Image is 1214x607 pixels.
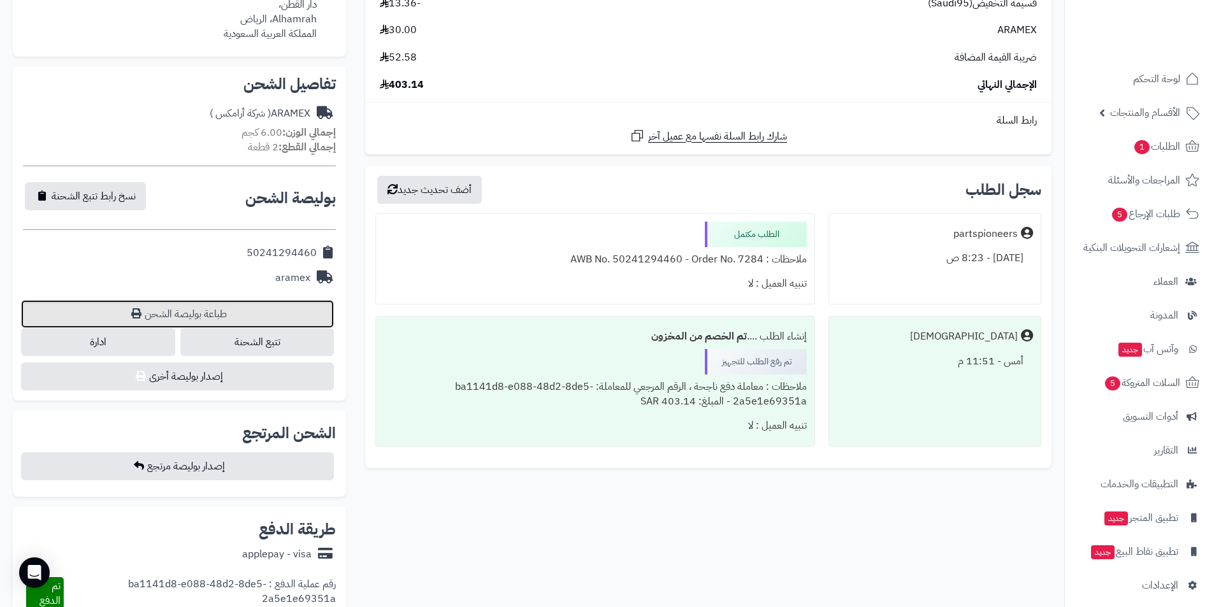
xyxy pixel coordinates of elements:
a: ادارة [21,328,175,356]
a: الطلبات1 [1073,131,1206,162]
button: إصدار بوليصة أخرى [21,362,334,390]
small: 2 قطعة [248,139,336,155]
div: الطلب مكتمل [705,222,807,247]
span: جديد [1118,343,1142,357]
h2: بوليصة الشحن [245,190,336,206]
div: تم رفع الطلب للتجهيز [705,349,807,375]
a: التقارير [1073,435,1206,466]
span: جديد [1104,511,1128,525]
strong: إجمالي الوزن: [282,125,336,140]
div: تنبيه العميل : لا [384,413,806,438]
a: طباعة بوليصة الشحن [21,300,334,328]
span: التطبيقات والخدمات [1101,475,1178,493]
button: إصدار بوليصة مرتجع [21,452,334,480]
button: أضف تحديث جديد [377,176,482,204]
span: تطبيق المتجر [1103,509,1178,527]
span: ( شركة أرامكس ) [210,106,271,121]
span: جديد [1091,545,1115,559]
div: تنبيه العميل : لا [384,271,806,296]
strong: إجمالي القطع: [278,139,336,155]
a: أدوات التسويق [1073,401,1206,432]
span: ARAMEX [997,23,1037,38]
div: partspioneers [953,227,1018,241]
a: إشعارات التحويلات البنكية [1073,232,1206,263]
span: نسخ رابط تتبع الشحنة [52,189,136,204]
a: السلات المتروكة5 [1073,368,1206,398]
span: 5 [1112,208,1127,222]
span: شارك رابط السلة نفسها مع عميل آخر [648,129,787,144]
span: أدوات التسويق [1123,408,1178,425]
div: ملاحظات : AWB No. 50241294460 - Order No. 7284 [384,247,806,272]
img: logo-2.png [1127,10,1202,36]
a: شارك رابط السلة نفسها مع عميل آخر [630,128,787,144]
span: 403.14 [380,78,424,92]
b: تم الخصم من المخزون [651,329,747,344]
div: [DATE] - 8:23 ص [837,246,1033,271]
a: تطبيق المتجرجديد [1073,503,1206,533]
span: وآتس آب [1117,340,1178,358]
h3: سجل الطلب [965,182,1041,197]
span: الإجمالي النهائي [978,78,1037,92]
small: 6.00 كجم [242,125,336,140]
a: الإعدادات [1073,570,1206,601]
span: إشعارات التحويلات البنكية [1083,239,1180,257]
div: 50241294460 [247,246,317,261]
span: 1 [1134,140,1150,154]
h2: الشحن المرتجع [242,425,336,441]
a: وآتس آبجديد [1073,334,1206,364]
div: رابط السلة [370,113,1046,128]
span: التقارير [1154,441,1178,459]
a: تتبع الشحنة [180,328,335,356]
a: تطبيق نقاط البيعجديد [1073,536,1206,567]
a: التطبيقات والخدمات [1073,469,1206,499]
div: ملاحظات : معاملة دفع ناجحة ، الرقم المرجعي للمعاملة: ba1141d8-e088-48d2-8de5-2a5e1e69351a - المبل... [384,375,806,414]
span: 30.00 [380,23,417,38]
div: aramex [275,271,310,285]
span: الأقسام والمنتجات [1110,104,1180,122]
span: 52.58 [380,50,417,65]
a: المدونة [1073,300,1206,331]
h2: تفاصيل الشحن [23,76,336,92]
div: أمس - 11:51 م [837,349,1033,374]
span: العملاء [1153,273,1178,290]
div: Open Intercom Messenger [19,557,50,588]
div: ARAMEX [210,106,310,121]
div: إنشاء الطلب .... [384,324,806,349]
a: العملاء [1073,266,1206,297]
span: الطلبات [1133,138,1180,155]
h2: طريقة الدفع [259,522,336,537]
span: المراجعات والأسئلة [1108,171,1180,189]
button: نسخ رابط تتبع الشحنة [25,182,146,210]
a: لوحة التحكم [1073,64,1206,94]
span: الإعدادات [1142,576,1178,594]
span: 5 [1105,376,1120,390]
a: المراجعات والأسئلة [1073,165,1206,196]
a: طلبات الإرجاع5 [1073,199,1206,229]
span: المدونة [1150,306,1178,324]
span: طلبات الإرجاع [1111,205,1180,223]
div: applepay - visa [242,547,312,562]
span: السلات المتروكة [1104,374,1180,392]
span: لوحة التحكم [1133,70,1180,88]
div: [DEMOGRAPHIC_DATA] [910,329,1018,344]
span: تطبيق نقاط البيع [1090,543,1178,561]
span: ضريبة القيمة المضافة [955,50,1037,65]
